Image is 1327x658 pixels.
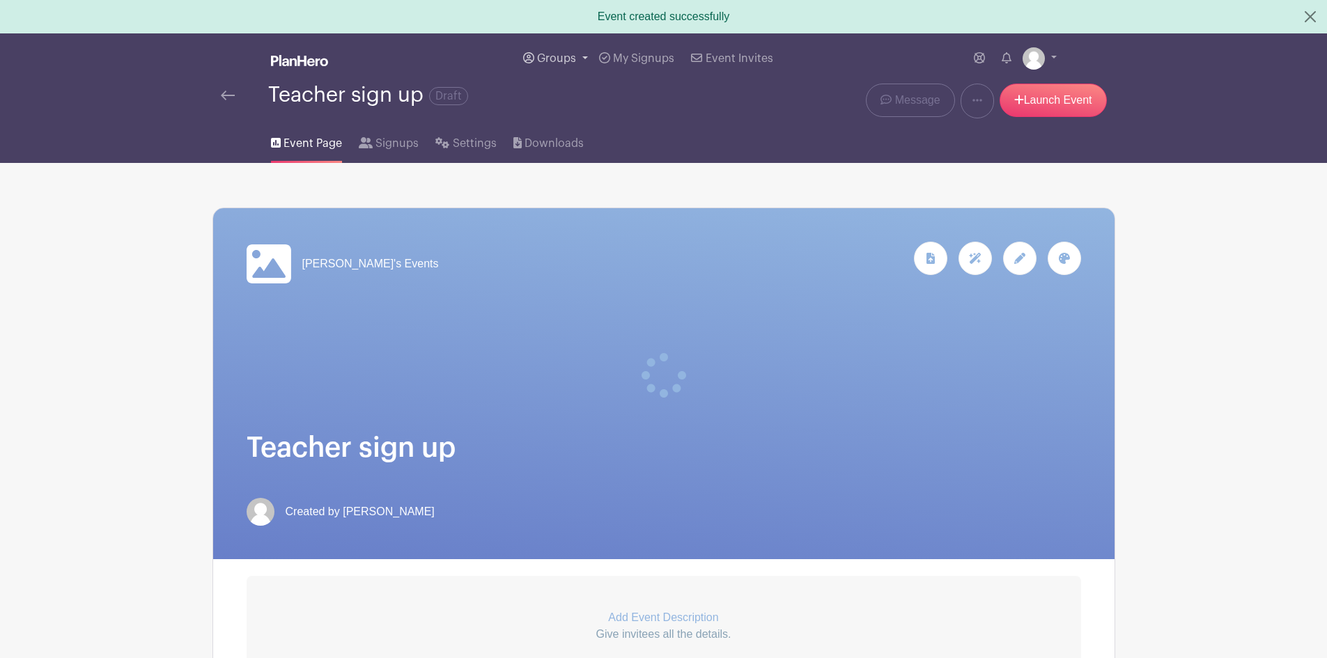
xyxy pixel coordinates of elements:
[593,33,680,84] a: My Signups
[247,498,274,526] img: default-ce2991bfa6775e67f084385cd625a349d9dcbb7a52a09fb2fda1e96e2d18dcdb.png
[518,33,593,84] a: Groups
[429,87,468,105] span: Draft
[435,118,496,163] a: Settings
[221,91,235,100] img: back-arrow-29a5d9b10d5bd6ae65dc969a981735edf675c4d7a1fe02e03b50dbd4ba3cdb55.svg
[537,53,576,64] span: Groups
[525,135,584,152] span: Downloads
[247,626,1081,643] p: Give invitees all the details.
[453,135,497,152] span: Settings
[706,53,773,64] span: Event Invites
[247,609,1081,626] p: Add Event Description
[271,118,342,163] a: Event Page
[513,118,584,163] a: Downloads
[247,431,1081,464] h1: Teacher sign up
[271,55,328,66] img: logo_white-6c42ec7e38ccf1d336a20a19083b03d10ae64f83f12c07503d8b9e83406b4c7d.svg
[866,84,954,117] a: Message
[685,33,778,84] a: Event Invites
[375,135,419,152] span: Signups
[284,135,342,152] span: Event Page
[1023,47,1045,70] img: default-ce2991bfa6775e67f084385cd625a349d9dcbb7a52a09fb2fda1e96e2d18dcdb.png
[359,118,419,163] a: Signups
[613,53,674,64] span: My Signups
[247,242,439,286] a: [PERSON_NAME]'s Events
[286,503,435,520] span: Created by [PERSON_NAME]
[1000,84,1107,117] a: Launch Event
[302,256,439,272] span: [PERSON_NAME]'s Events
[895,92,940,109] span: Message
[268,84,468,107] div: Teacher sign up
